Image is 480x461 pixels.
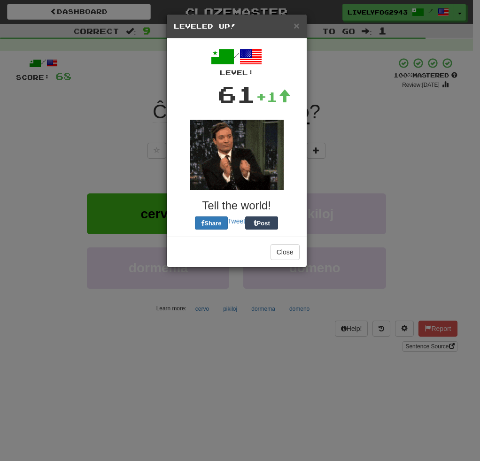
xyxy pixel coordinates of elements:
[256,87,291,106] div: +1
[294,20,299,31] span: ×
[174,46,300,77] div: /
[174,22,300,31] h5: Leveled Up!
[294,21,299,31] button: Close
[174,200,300,212] h3: Tell the world!
[195,216,228,230] button: Share
[245,216,278,230] button: Post
[190,120,284,190] img: fallon-a20d7af9049159056f982dd0e4b796b9edb7b1d2ba2b0a6725921925e8bac842.gif
[174,68,300,77] div: Level:
[228,217,245,225] a: Tweet
[271,244,300,260] button: Close
[217,77,256,110] div: 61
